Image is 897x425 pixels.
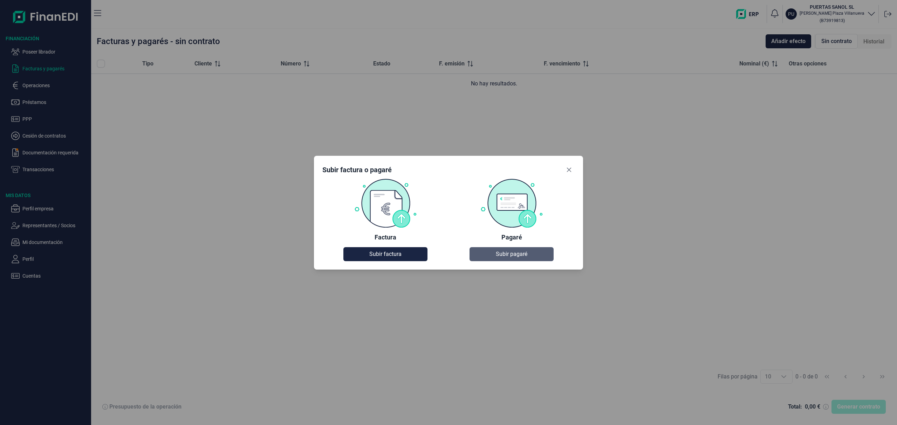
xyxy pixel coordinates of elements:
[375,233,396,242] div: Factura
[369,250,402,258] span: Subir factura
[322,165,392,175] div: Subir factura o pagaré
[343,247,427,261] button: Subir factura
[354,178,417,228] img: Factura
[470,247,554,261] button: Subir pagaré
[563,164,575,175] button: Close
[496,250,527,258] span: Subir pagaré
[501,233,522,242] div: Pagaré
[480,178,543,228] img: Pagaré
